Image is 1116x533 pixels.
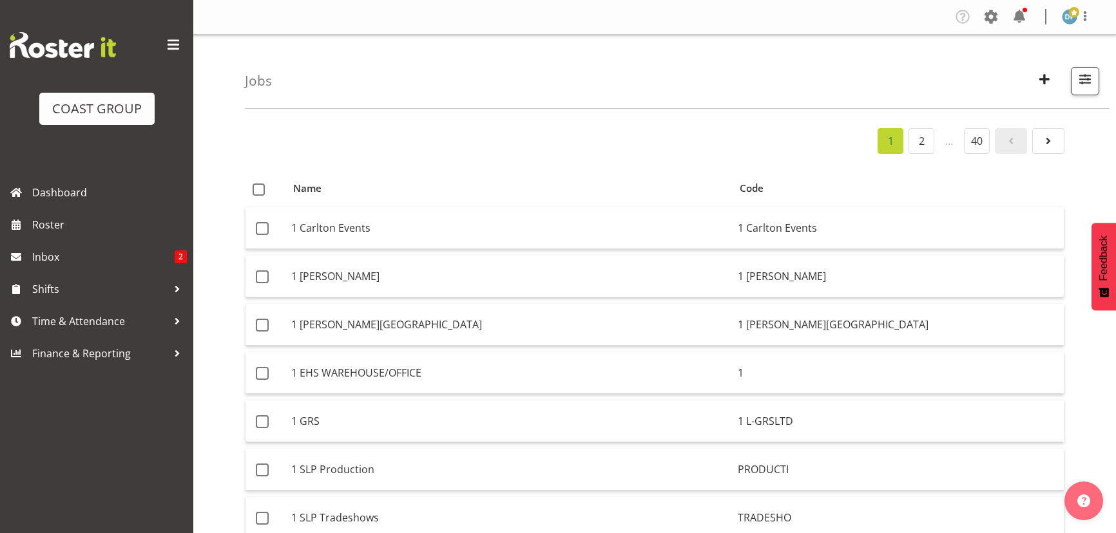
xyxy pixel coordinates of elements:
[1092,223,1116,310] button: Feedback - Show survey
[286,207,733,249] td: 1 Carlton Events
[1098,236,1110,281] span: Feedback
[964,128,990,154] a: 40
[1031,67,1058,95] button: Create New Job
[32,247,175,266] span: Inbox
[1062,9,1077,24] img: david-forte1134.jpg
[733,352,1064,394] td: 1
[52,99,142,118] div: COAST GROUP
[286,400,733,442] td: 1 GRS
[32,183,187,202] span: Dashboard
[286,304,733,346] td: 1 [PERSON_NAME][GEOGRAPHIC_DATA]
[32,279,168,299] span: Shifts
[286,352,733,394] td: 1 EHS WAREHOUSE/OFFICE
[733,304,1064,346] td: 1 [PERSON_NAME][GEOGRAPHIC_DATA]
[733,256,1064,297] td: 1 [PERSON_NAME]
[286,449,733,491] td: 1 SLP Production
[245,73,272,88] h4: Jobs
[10,32,116,58] img: Rosterit website logo
[733,400,1064,442] td: 1 L-GRSLTD
[909,128,934,154] a: 2
[32,344,168,363] span: Finance & Reporting
[293,181,322,196] span: Name
[1077,494,1090,507] img: help-xxl-2.png
[32,312,168,331] span: Time & Attendance
[733,449,1064,491] td: PRODUCTI
[1071,67,1099,95] button: Filter Jobs
[733,207,1064,249] td: 1 Carlton Events
[175,250,187,263] span: 2
[32,215,187,234] span: Roster
[286,256,733,297] td: 1 [PERSON_NAME]
[740,181,764,196] span: Code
